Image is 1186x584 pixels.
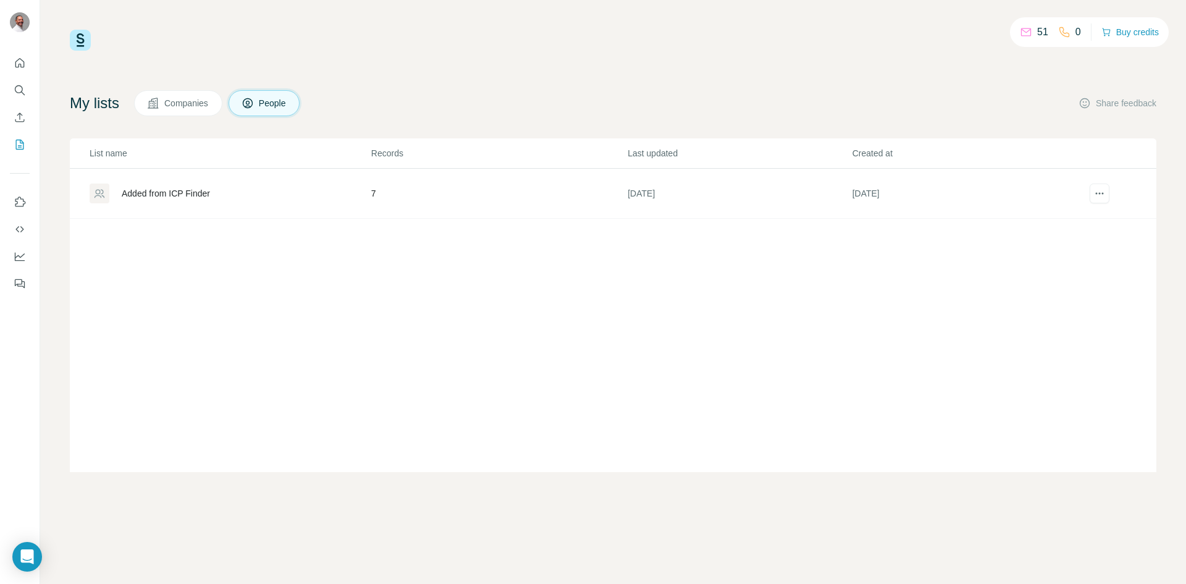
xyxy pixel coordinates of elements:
button: Search [10,79,30,101]
button: Use Surfe API [10,218,30,240]
button: Share feedback [1079,97,1156,109]
button: Use Surfe on LinkedIn [10,191,30,213]
span: People [259,97,287,109]
p: Created at [852,147,1075,159]
img: Surfe Logo [70,30,91,51]
p: 51 [1037,25,1048,40]
p: List name [90,147,370,159]
span: Companies [164,97,209,109]
p: Records [371,147,626,159]
div: Added from ICP Finder [122,187,210,200]
img: Avatar [10,12,30,32]
h4: My lists [70,93,119,113]
td: [DATE] [627,169,851,219]
button: Quick start [10,52,30,74]
td: 7 [371,169,627,219]
td: [DATE] [852,169,1076,219]
p: Last updated [628,147,851,159]
button: My lists [10,133,30,156]
button: Enrich CSV [10,106,30,129]
button: Buy credits [1101,23,1159,41]
button: Dashboard [10,245,30,268]
button: Feedback [10,273,30,295]
p: 0 [1075,25,1081,40]
div: Open Intercom Messenger [12,542,42,572]
button: actions [1090,184,1109,203]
